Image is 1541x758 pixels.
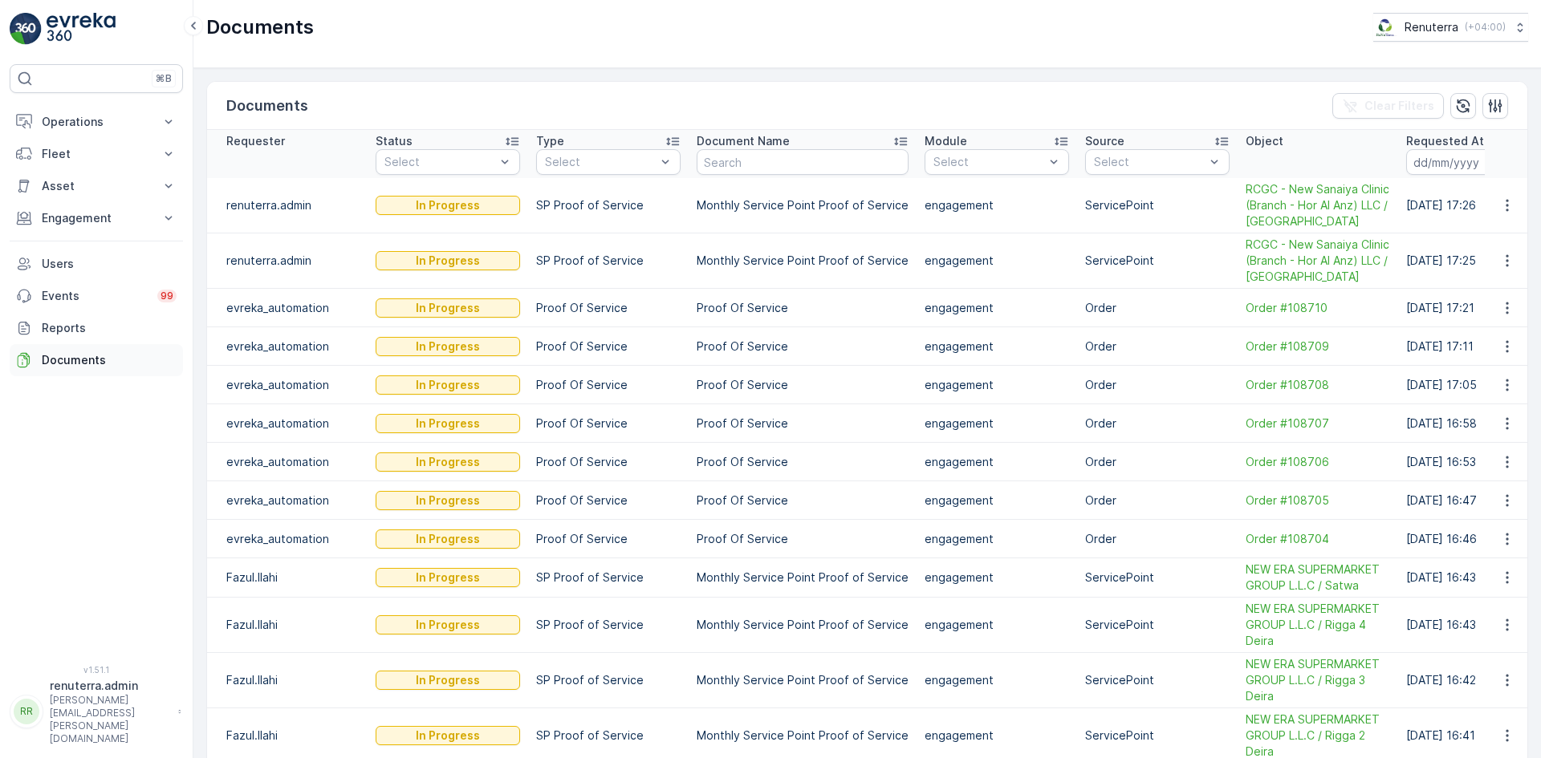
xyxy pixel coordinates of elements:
[226,300,360,316] p: evreka_automation
[1246,531,1390,547] a: Order #108704
[925,133,967,149] p: Module
[226,95,308,117] p: Documents
[384,154,495,170] p: Select
[925,415,1069,432] p: engagement
[1246,454,1390,470] span: Order #108706
[1373,18,1398,36] img: Screenshot_2024-07-26_at_13.33.01.png
[1085,300,1230,316] p: Order
[1246,377,1390,393] span: Order #108708
[161,290,173,302] p: 99
[1246,181,1390,229] span: RCGC - New Sanaiya Clinic (Branch - Hor Al Anz) LLC / [GEOGRAPHIC_DATA]
[1406,149,1516,175] input: dd/mm/yyyy
[1246,133,1283,149] p: Object
[697,300,909,316] p: Proof Of Service
[47,13,116,45] img: logo_light-DOdMpM7g.png
[10,13,42,45] img: logo
[226,377,360,393] p: evreka_automation
[536,728,681,744] p: SP Proof of Service
[376,491,520,510] button: In Progress
[925,728,1069,744] p: engagement
[1246,492,1390,509] span: Order #108705
[10,248,183,280] a: Users
[226,672,360,688] p: Fazul.Ilahi
[1085,253,1230,269] p: ServicePoint
[416,300,480,316] p: In Progress
[1246,237,1390,285] span: RCGC - New Sanaiya Clinic (Branch - Hor Al Anz) LLC / [GEOGRAPHIC_DATA]
[697,728,909,744] p: Monthly Service Point Proof of Service
[226,531,360,547] p: evreka_automation
[536,253,681,269] p: SP Proof of Service
[42,178,151,194] p: Asset
[1085,377,1230,393] p: Order
[42,210,151,226] p: Engagement
[697,415,909,432] p: Proof Of Service
[1246,415,1390,432] a: Order #108707
[1246,300,1390,316] a: Order #108710
[416,617,480,633] p: In Progress
[1246,561,1390,594] a: NEW ERA SUPERMARKET GROUP L.L.C / Satwa
[925,570,1069,586] p: engagement
[1406,133,1484,149] p: Requested At
[545,154,656,170] p: Select
[416,492,480,509] p: In Progress
[536,492,681,509] p: Proof Of Service
[376,726,520,745] button: In Progress
[925,197,1069,213] p: engagement
[536,415,681,432] p: Proof Of Service
[10,138,183,170] button: Fleet
[536,531,681,547] p: Proof Of Service
[376,251,520,270] button: In Progress
[376,298,520,318] button: In Progress
[1246,237,1390,285] a: RCGC - New Sanaiya Clinic (Branch - Hor Al Anz) LLC / Hor Al Anz
[536,300,681,316] p: Proof Of Service
[697,492,909,509] p: Proof Of Service
[1085,133,1124,149] p: Source
[1094,154,1205,170] p: Select
[1085,338,1230,355] p: Order
[536,133,564,149] p: Type
[1085,454,1230,470] p: Order
[1085,415,1230,432] p: Order
[226,492,360,509] p: evreka_automation
[536,454,681,470] p: Proof Of Service
[226,338,360,355] p: evreka_automation
[1085,531,1230,547] p: Order
[536,570,681,586] p: SP Proof of Service
[226,570,360,586] p: Fazul.Ilahi
[697,197,909,213] p: Monthly Service Point Proof of Service
[536,338,681,355] p: Proof Of Service
[925,377,1069,393] p: engagement
[156,72,172,85] p: ⌘B
[226,415,360,432] p: evreka_automation
[1246,181,1390,229] a: RCGC - New Sanaiya Clinic (Branch - Hor Al Anz) LLC / Hor Al Anz
[416,531,480,547] p: In Progress
[376,375,520,395] button: In Progress
[416,672,480,688] p: In Progress
[1085,672,1230,688] p: ServicePoint
[50,694,170,745] p: [PERSON_NAME][EMAIL_ADDRESS][PERSON_NAME][DOMAIN_NAME]
[933,154,1044,170] p: Select
[1085,492,1230,509] p: Order
[10,665,183,675] span: v 1.51.1
[1465,21,1506,34] p: ( +04:00 )
[416,728,480,744] p: In Progress
[925,338,1069,355] p: engagement
[10,106,183,138] button: Operations
[42,320,177,336] p: Reports
[1085,617,1230,633] p: ServicePoint
[925,617,1069,633] p: engagement
[416,197,480,213] p: In Progress
[416,253,480,269] p: In Progress
[10,170,183,202] button: Asset
[697,531,909,547] p: Proof Of Service
[416,570,480,586] p: In Progress
[376,529,520,549] button: In Progress
[376,568,520,587] button: In Progress
[697,149,909,175] input: Search
[1246,656,1390,704] a: NEW ERA SUPERMARKET GROUP L.L.C / Rigga 3 Deira
[42,288,148,304] p: Events
[226,197,360,213] p: renuterra.admin
[1246,338,1390,355] span: Order #108709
